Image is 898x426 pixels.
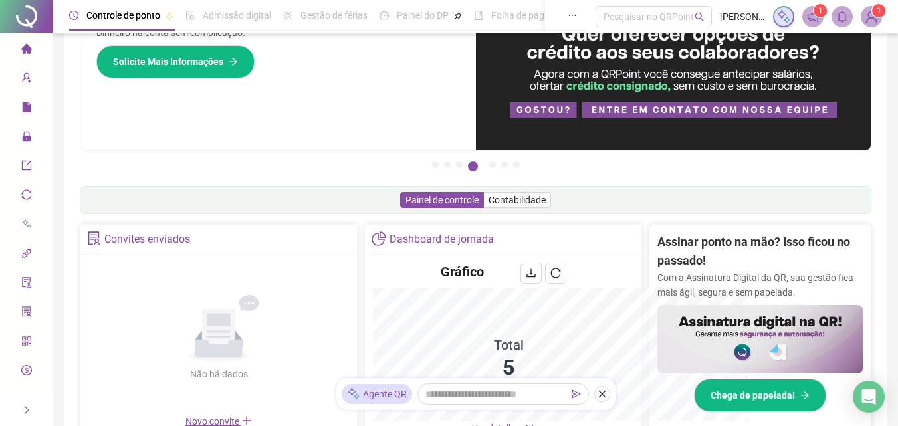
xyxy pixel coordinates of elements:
[456,161,463,168] button: 3
[432,161,439,168] button: 1
[21,300,32,327] span: solution
[572,389,581,399] span: send
[491,10,576,21] span: Folha de pagamento
[853,381,885,413] div: Open Intercom Messenger
[598,389,607,399] span: close
[489,161,496,168] button: 5
[711,388,795,403] span: Chega de papelada!
[720,9,765,24] span: [PERSON_NAME]
[657,270,863,300] p: Com a Assinatura Digital da QR, sua gestão fica mais ágil, segura e sem papelada.
[113,54,223,69] span: Solicite Mais Informações
[21,96,32,122] span: file
[241,415,252,426] span: plus
[818,6,823,15] span: 1
[21,37,32,64] span: home
[87,231,101,245] span: solution
[69,11,78,20] span: clock-circle
[372,231,386,245] span: pie-chart
[405,195,479,205] span: Painel de controle
[283,11,292,20] span: sun
[86,10,160,21] span: Controle de ponto
[203,10,271,21] span: Admissão digital
[776,9,791,24] img: sparkle-icon.fc2bf0ac1784a2077858766a79e2daf3.svg
[877,6,881,15] span: 1
[21,66,32,93] span: user-add
[657,233,863,270] h2: Assinar ponto na mão? Isso ficou no passado!
[21,271,32,298] span: audit
[21,388,32,415] span: info-circle
[454,12,462,20] span: pushpin
[21,359,32,385] span: dollar
[380,11,389,20] span: dashboard
[390,228,494,251] div: Dashboard de jornada
[229,57,238,66] span: arrow-right
[347,387,360,401] img: sparkle-icon.fc2bf0ac1784a2077858766a79e2daf3.svg
[166,12,173,20] span: pushpin
[836,11,848,23] span: bell
[21,125,32,152] span: lock
[526,268,536,278] span: download
[441,263,484,281] h4: Gráfico
[300,10,368,21] span: Gestão de férias
[513,161,520,168] button: 7
[501,161,508,168] button: 6
[397,10,449,21] span: Painel do DP
[807,11,819,23] span: notification
[96,45,255,78] button: Solicite Mais Informações
[474,11,483,20] span: book
[185,11,195,20] span: file-done
[21,242,32,268] span: api
[814,4,827,17] sup: 1
[468,161,478,171] button: 4
[21,154,32,181] span: export
[342,384,412,404] div: Agente QR
[104,228,190,251] div: Convites enviados
[800,391,810,400] span: arrow-right
[158,367,280,381] div: Não há dados
[22,405,31,415] span: right
[568,11,577,20] span: ellipsis
[21,183,32,210] span: sync
[657,305,863,373] img: banner%2F02c71560-61a6-44d4-94b9-c8ab97240462.png
[550,268,561,278] span: reload
[695,12,705,22] span: search
[861,7,881,27] img: 63672
[489,195,546,205] span: Contabilidade
[21,330,32,356] span: qrcode
[444,161,451,168] button: 2
[694,379,826,412] button: Chega de papelada!
[872,4,885,17] sup: Atualize o seu contato no menu Meus Dados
